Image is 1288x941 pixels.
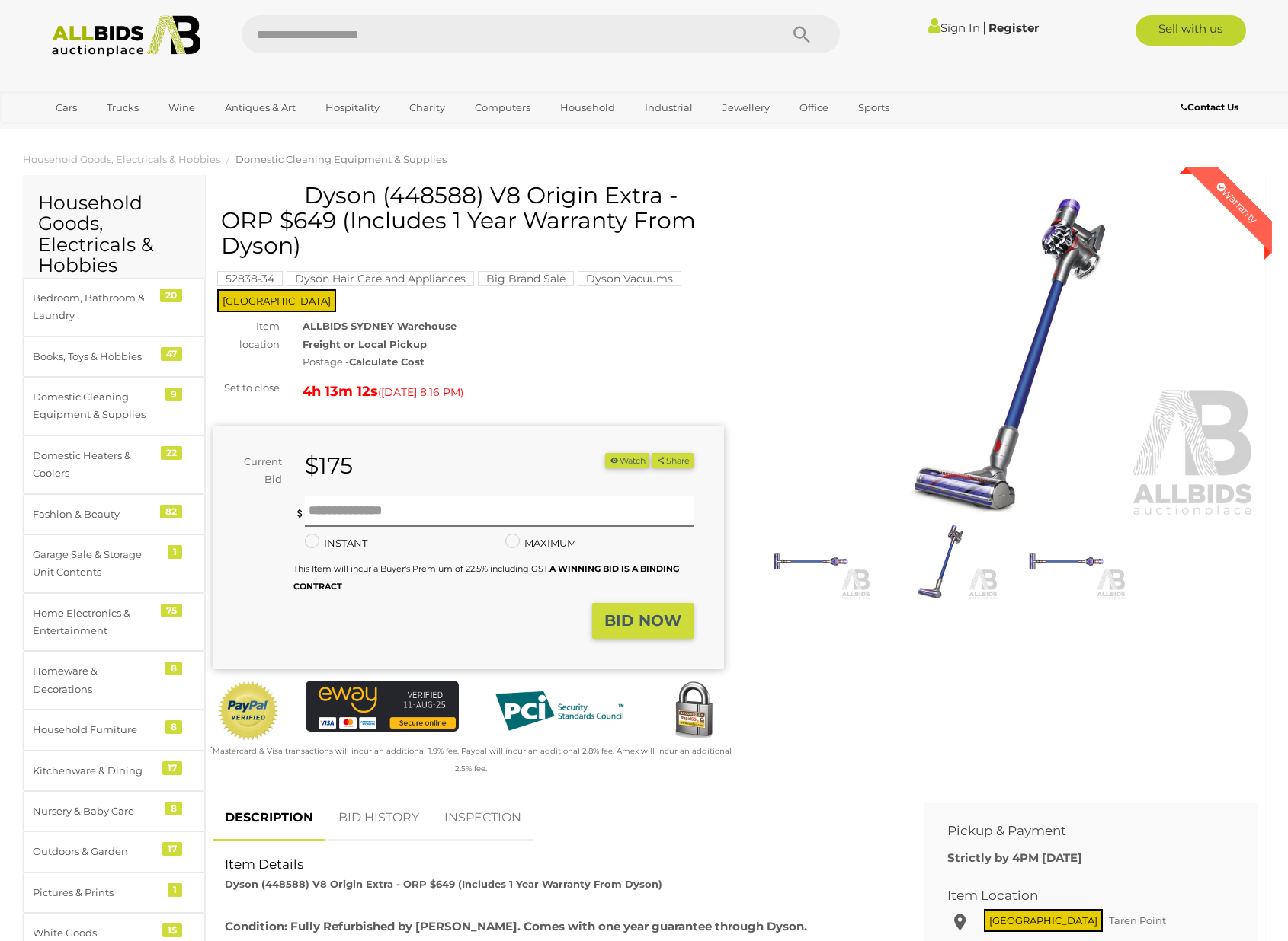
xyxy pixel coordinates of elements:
[225,878,662,890] strong: Dyson (448588) V8 Origin Extra - ORP $649 (Includes 1 Year Warranty From Dyson)
[984,909,1103,932] span: [GEOGRAPHIC_DATA]
[764,15,840,53] button: Search
[604,611,681,630] strong: BID NOW
[38,193,190,276] h2: Household Goods, Electricals & Hobbies
[1202,167,1272,238] div: Warranty
[663,681,724,742] img: Secured by Rapid SSL
[848,95,899,120] a: Sports
[947,824,1212,838] h2: Pickup & Payment
[162,923,182,937] div: 15
[33,289,159,325] div: Bedroom, Bathroom & Laundry
[306,681,460,732] img: eWAY Payment Gateway
[305,451,353,480] strong: $175
[165,720,182,734] div: 8
[160,505,182,518] div: 82
[1136,15,1246,46] a: Sell with us
[165,802,182,815] div: 8
[225,919,807,933] b: Condition: Fully Refurbished by [PERSON_NAME]. Comes with one year guarantee through Dyson.
[316,95,389,120] a: Hospitality
[478,271,574,286] mark: Big Brand Sale
[303,338,427,350] strong: Freight or Local Pickup
[217,289,336,312] span: [GEOGRAPHIC_DATA]
[33,447,159,483] div: Domestic Heaters & Coolers
[505,534,576,552] label: MAXIMUM
[399,95,455,120] a: Charity
[550,95,625,120] a: Household
[988,21,1039,35] a: Register
[1181,99,1242,116] a: Contact Us
[202,317,291,353] div: Item location
[287,271,474,286] mark: Dyson Hair Care and Appliances
[1105,911,1170,930] span: Taren Point
[327,796,431,841] a: BID HISTORY
[33,348,159,365] div: Books, Toys & Hobbies
[478,273,574,285] a: Big Brand Sale
[23,494,205,534] a: Fashion & Beauty 82
[433,796,533,841] a: INSPECTION
[23,534,205,593] a: Garage Sale & Storage Unit Contents 1
[165,388,182,401] div: 9
[43,15,209,57] img: Allbids.com.au
[33,546,159,582] div: Garage Sale & Storage Unit Contents
[159,95,205,120] a: Wine
[790,95,838,120] a: Office
[33,506,159,523] div: Fashion & Beauty
[225,857,890,872] h2: Item Details
[213,796,325,841] a: DESCRIPTION
[161,347,182,361] div: 47
[578,271,681,286] mark: Dyson Vacuums
[879,523,999,601] img: Dyson (448588) V8 Origin Extra - ORP $649 (Includes 1 Year Warranty From Dyson)
[947,850,1082,865] b: Strictly by 4PM [DATE]
[162,761,182,775] div: 17
[23,791,205,831] a: Nursery & Baby Care 8
[751,523,871,601] img: Dyson (448588) V8 Origin Extra - ORP $649 (Includes 1 Year Warranty From Dyson)
[947,888,1212,903] h2: Item Location
[713,95,780,120] a: Jewellery
[465,95,540,120] a: Computers
[168,545,182,559] div: 1
[303,383,378,400] strong: 4h 13m 12s
[210,746,732,774] small: Mastercard & Visa transactions will incur an additional 1.9% fee. Paypal will incur an additional...
[33,884,159,901] div: Pictures & Prints
[213,453,293,489] div: Current Bid
[381,385,460,399] span: [DATE] 8:16 PM
[23,377,205,435] a: Domestic Cleaning Equipment & Supplies 9
[235,153,447,165] a: Domestic Cleaning Equipment & Supplies
[1181,101,1238,113] b: Contact Us
[162,842,182,856] div: 17
[287,273,474,285] a: Dyson Hair Care and Appliances
[578,273,681,285] a: Dyson Vacuums
[23,872,205,913] a: Pictures & Prints 1
[303,353,724,371] div: Postage -
[23,435,205,494] a: Domestic Heaters & Coolers 22
[33,721,159,738] div: Household Furniture
[217,273,283,285] a: 52838-34
[23,831,205,872] a: Outdoors & Garden 17
[23,278,205,337] a: Bedroom, Bathroom & Laundry 20
[215,95,306,120] a: Antiques & Art
[23,651,205,710] a: Homeware & Decorations 8
[33,802,159,820] div: Nursery & Baby Care
[33,604,159,640] div: Home Electronics & Entertainment
[46,120,174,145] a: [GEOGRAPHIC_DATA]
[168,883,182,897] div: 1
[303,320,457,332] strong: ALLBIDS SYDNEY Warehouse
[293,563,679,592] small: This Item will incur a Buyer's Premium of 22.5% including GST.
[33,662,159,698] div: Homeware & Decorations
[23,751,205,791] a: Kitchenware & Dining 17
[652,453,694,469] button: Share
[217,271,283,286] mark: 52838-34
[349,356,425,368] strong: Calculate Cost
[378,386,463,398] span: ( )
[46,95,87,120] a: Cars
[33,762,159,780] div: Kitchenware & Dining
[592,603,694,639] button: BID NOW
[1006,523,1126,601] img: Dyson (448588) V8 Origin Extra - ORP $649 (Includes 1 Year Warranty From Dyson)
[483,681,636,742] img: PCI DSS compliant
[23,153,220,165] a: Household Goods, Electricals & Hobbies
[165,662,182,675] div: 8
[23,337,205,377] a: Books, Toys & Hobbies 47
[605,453,649,469] li: Watch this item
[33,388,159,424] div: Domestic Cleaning Equipment & Supplies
